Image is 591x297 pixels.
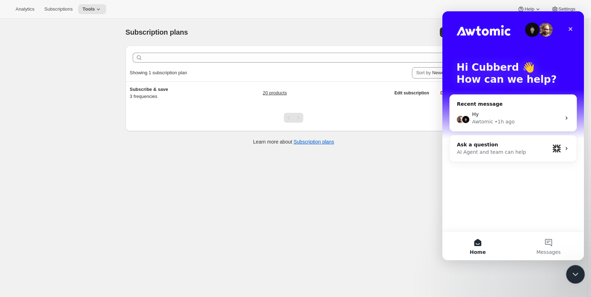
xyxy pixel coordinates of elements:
span: Subscriptions [44,6,73,12]
button: Edit subscription [390,88,433,98]
div: 3 frequencies [130,86,218,100]
nav: Pagination [284,113,303,123]
a: Subscription plans [294,139,334,145]
p: Learn more about [253,138,334,145]
button: Tools [78,4,106,14]
iframe: Intercom live chat [566,265,585,284]
span: Subscribe & save [130,87,168,92]
button: Settings [547,4,580,14]
span: Subscription plans [126,28,188,36]
a: 20 products [263,89,287,97]
iframe: Intercom live chat [442,11,584,260]
span: Tools [82,6,95,12]
span: Settings [558,6,575,12]
button: Delete [436,88,457,98]
button: Create [440,27,461,37]
button: Subscriptions [40,4,77,14]
span: Analytics [16,6,34,12]
span: Showing 1 subscription plan [130,70,187,75]
button: Help [513,4,545,14]
button: Analytics [11,4,39,14]
span: Delete [440,90,453,96]
span: Help [524,6,534,12]
span: Edit subscription [394,90,429,96]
